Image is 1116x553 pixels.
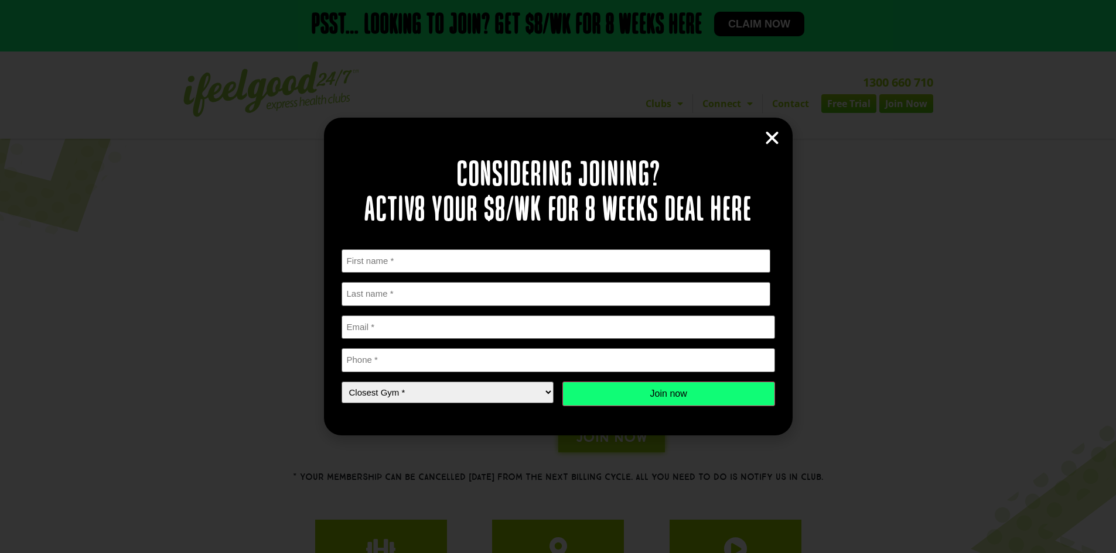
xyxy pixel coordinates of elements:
[763,129,781,147] a: Close
[342,159,775,229] h2: Considering joining? Activ8 your $8/wk for 8 weeks deal here
[342,315,775,339] input: Email *
[562,382,775,406] input: Join now
[342,282,771,306] input: Last name *
[342,348,775,372] input: Phone *
[342,249,771,273] input: First name *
